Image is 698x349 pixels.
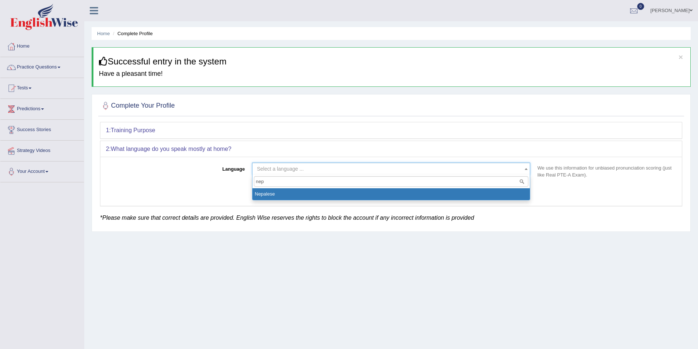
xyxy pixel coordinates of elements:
label: Language [106,163,248,172]
a: Home [0,36,84,55]
li: Complete Profile [111,30,152,37]
a: Success Stories [0,120,84,138]
p: We use this information for unbiased pronunciation scoring (just like Real PTE-A Exam). [534,164,676,178]
button: × [679,53,683,61]
b: Training Purpose [111,127,155,133]
em: *Please make sure that correct details are provided. English Wise reserves the rights to block th... [100,215,474,221]
div: 2: [100,141,682,157]
b: What language do you speak mostly at home? [111,146,231,152]
span: 0 [637,3,645,10]
a: Practice Questions [0,57,84,75]
div: 1: [100,122,682,138]
h2: Complete Your Profile [100,100,175,111]
a: Strategy Videos [0,141,84,159]
a: Home [97,31,110,36]
h4: Have a pleasant time! [99,70,685,78]
a: Tests [0,78,84,96]
a: Predictions [0,99,84,117]
li: Nepalese [252,188,530,200]
span: Select a language ... [257,166,304,172]
h3: Successful entry in the system [99,57,685,66]
a: Your Account [0,161,84,180]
